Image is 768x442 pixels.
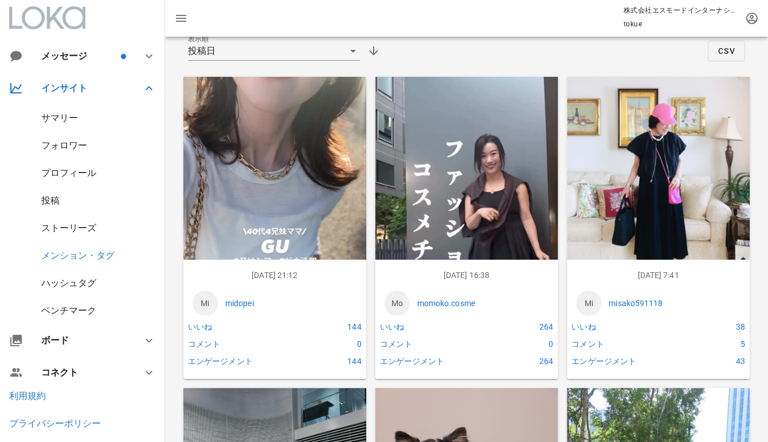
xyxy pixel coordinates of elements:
img: 1480233AQPCd99hmUt8eUkgWQrp07W5krdrjJqgidba7F481oHorpO0aV7Epr1vL-rlycSGkWT7kWXrbIaXM5nY5FjVCey-3F... [183,77,366,402]
div: コメント [186,335,304,353]
div: 264 [496,318,556,335]
a: サマリー [41,112,78,123]
div: 投稿日 [188,46,215,56]
a: ストーリーズ [41,222,96,233]
div: 38 [688,318,747,335]
a: フォロワー [41,140,87,151]
div: インサイト [41,83,128,93]
a: ハッシュタグ [41,277,96,288]
div: メッセージ [41,50,119,61]
p: [DATE] 21:12 [193,269,357,281]
a: 投稿 [41,195,60,206]
div: 5 [688,335,747,353]
a: momoko.cosme [417,297,549,310]
span: バッジ [121,54,126,59]
a: プロフィール [41,167,96,178]
div: コメント [378,335,496,353]
a: ベンチマーク [41,305,96,316]
p: [DATE] 7:41 [576,269,740,281]
img: 1480200AQNCLoZzmFpTJgb8N7GZDD2luKWgcoVCWNa2p1nvQXUhA5KFLhx8O-kIb5gIYZbUp_eZ8uRPAI7Iv3tA69Hq4PAPlt... [375,77,558,402]
div: いいね [378,318,496,335]
div: 0 [496,335,556,353]
div: いいね [569,318,688,335]
p: 株式会社エスモードインターナショナル [624,5,738,16]
div: 144 [304,353,364,370]
div: 144 [304,318,364,335]
button: CSV [708,41,745,61]
a: プライバシーポリシー [9,418,101,429]
a: 利用規約 [9,390,46,401]
span: CSV [718,46,735,56]
div: コネクト [41,367,128,378]
p: tokue [624,18,738,30]
a: Mi [193,291,218,316]
a: midopei [225,297,357,310]
a: misako591118 [609,297,740,310]
a: Mo [385,291,410,316]
div: 表示順投稿日 [188,42,360,60]
div: いいね [186,318,304,335]
div: コメント [569,335,688,353]
img: 1480018540649331_18374772988183715_8279147589544056136_n.jpg [567,77,750,295]
div: エンゲージメント [186,353,304,370]
div: エンゲージメント [569,353,688,370]
div: 0 [304,335,364,353]
div: 43 [688,353,747,370]
div: エンゲージメント [378,353,496,370]
div: 264 [496,353,556,370]
a: メンション・タグ [41,250,115,261]
div: ボード [41,335,128,346]
p: [DATE] 16:38 [385,269,549,281]
a: Mi [576,291,601,316]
